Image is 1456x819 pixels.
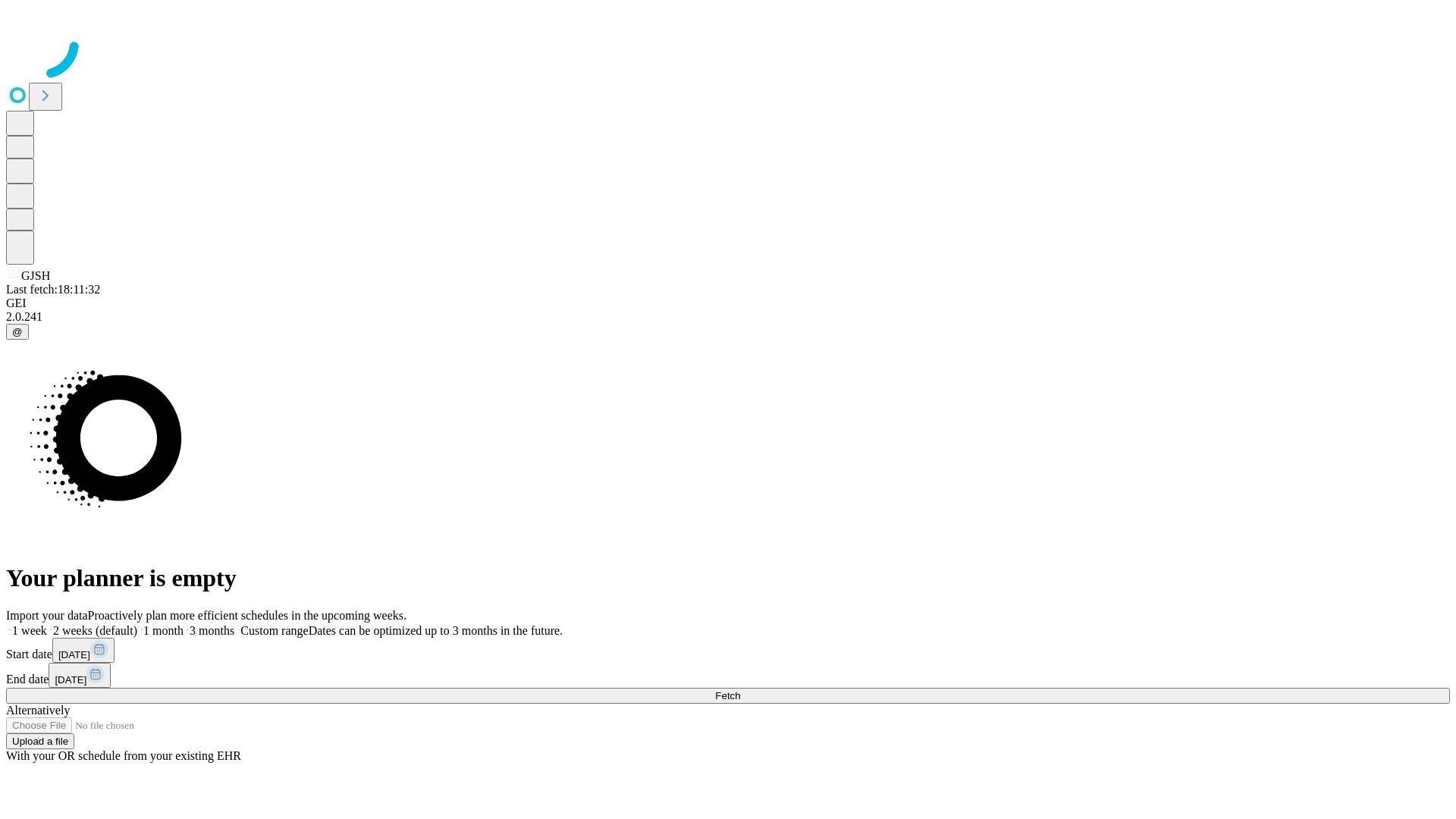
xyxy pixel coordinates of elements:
[6,283,100,296] span: Last fetch: 18:11:32
[12,624,47,637] span: 1 week
[6,324,29,340] button: @
[6,688,1450,704] button: Fetch
[6,704,70,717] span: Alternatively
[6,609,88,622] span: Import your data
[55,674,86,686] span: [DATE]
[143,624,184,637] span: 1 month
[21,269,50,282] span: GJSH
[6,297,1450,310] div: GEI
[53,624,137,637] span: 2 weeks (default)
[6,638,1450,663] div: Start date
[88,609,406,622] span: Proactively plan more efficient schedules in the upcoming weeks.
[6,733,74,749] button: Upload a file
[240,624,308,637] span: Custom range
[715,690,740,701] span: Fetch
[6,663,1450,688] div: End date
[309,624,563,637] span: Dates can be optimized up to 3 months in the future.
[52,638,115,663] button: [DATE]
[6,749,241,762] span: With your OR schedule from your existing EHR
[190,624,234,637] span: 3 months
[12,326,23,337] span: @
[6,310,1450,324] div: 2.0.241
[58,649,90,661] span: [DATE]
[6,564,1450,592] h1: Your planner is empty
[49,663,111,688] button: [DATE]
